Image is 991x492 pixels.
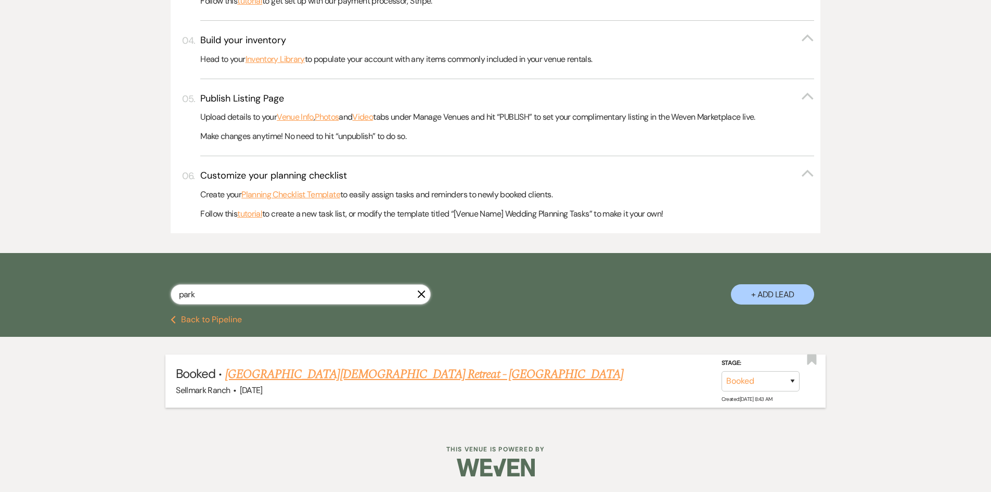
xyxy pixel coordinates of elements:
button: Customize your planning checklist [200,169,814,182]
button: Build your inventory [200,34,814,47]
label: Stage: [722,358,800,369]
h3: Customize your planning checklist [200,169,347,182]
a: Photos [315,110,339,124]
p: Follow this to create a new task list, or modify the template titled “[Venue Name] Wedding Planni... [200,207,814,221]
a: Planning Checklist Template [241,188,340,201]
button: Publish Listing Page [200,92,814,105]
h3: Publish Listing Page [200,92,284,105]
span: Sellmark Ranch [176,385,230,396]
a: Inventory Library [246,53,305,66]
span: Booked [176,365,215,382]
a: Video [352,110,373,124]
p: Create your to easily assign tasks and reminders to newly booked clients. [200,188,814,201]
img: Weven Logo [457,449,535,486]
h3: Build your inventory [200,34,286,47]
p: Head to your to populate your account with any items commonly included in your venue rentals. [200,53,814,66]
p: Make changes anytime! No need to hit “unpublish” to do so. [200,130,814,143]
input: Search by name, event date, email address or phone number [171,284,431,305]
a: tutorial [237,207,262,221]
button: + Add Lead [731,284,814,305]
span: Created: [DATE] 8:43 AM [722,395,773,402]
a: Venue Info [277,110,314,124]
span: [DATE] [240,385,263,396]
p: Upload details to your , and tabs under Manage Venues and hit “PUBLISH” to set your complimentary... [200,110,814,124]
button: Back to Pipeline [171,316,242,324]
a: [GEOGRAPHIC_DATA][DEMOGRAPHIC_DATA] Retreat - [GEOGRAPHIC_DATA] [225,365,624,384]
